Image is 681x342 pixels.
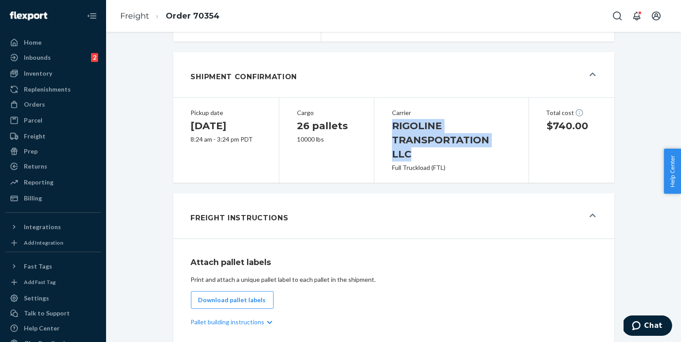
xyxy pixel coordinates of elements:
div: Full Truckload (FTL) [392,163,510,172]
div: Home [24,38,42,47]
h1: Shipment Confirmation [191,72,297,82]
a: Reporting [5,175,101,189]
div: Returns [24,162,47,171]
div: Parcel [24,116,42,125]
div: Inventory [24,69,52,78]
a: Help Center [5,321,101,335]
a: Order 70354 [166,11,220,21]
div: Reporting [24,178,53,187]
a: Inventory [5,66,101,81]
a: Replenishments [5,82,101,96]
a: Prep [5,144,101,158]
div: Billing [24,194,42,203]
a: Returns [5,159,101,173]
a: Billing [5,191,101,205]
button: Open Search Box [609,7,626,25]
div: Cargo [297,108,356,117]
h1: [DATE] [191,119,262,133]
a: Freight [120,11,149,21]
div: Integrations [24,223,61,231]
a: Freight [5,129,101,143]
button: Shipment Confirmation [173,52,614,97]
h1: $740.00 [547,119,597,133]
button: Freight Instructions [173,193,614,238]
div: Freight [24,132,46,141]
a: Parcel [5,113,101,127]
div: Add Fast Tag [24,278,56,286]
button: Close Navigation [83,7,101,25]
button: Open notifications [628,7,646,25]
div: Help Center [24,324,60,333]
button: Fast Tags [5,259,101,273]
a: Home [5,35,101,50]
iframe: Opens a widget where you can chat to one of our agents [624,315,672,338]
div: Replenishments [24,85,71,94]
div: 2 [91,53,98,62]
div: Print and attach a unique pallet label to each pallet in the shipment. [191,275,597,284]
a: Inbounds2 [5,50,101,65]
div: Pickup date [191,108,262,117]
button: Help Center [664,149,681,194]
img: Flexport logo [10,12,47,20]
h1: RIGOLINE TRANSPORTATION LLC [392,119,510,161]
a: Settings [5,291,101,305]
ol: breadcrumbs [113,3,227,29]
div: 10000 lbs [297,135,356,144]
div: Talk to Support [24,309,70,318]
div: Orders [24,100,45,109]
div: Fast Tags [24,262,52,271]
div: Settings [24,294,49,303]
button: Download pallet labels [191,291,274,309]
h1: Attach pallet labels [191,257,597,268]
a: Add Integration [5,238,101,248]
button: Open account menu [647,7,665,25]
div: Pallet building instructions [191,309,597,335]
button: Talk to Support [5,306,101,320]
span: 26 pallets [297,120,348,132]
div: Total cost [546,108,597,117]
div: Add Integration [24,239,63,246]
a: Orders [5,97,101,111]
div: Carrier [392,108,510,117]
h1: Freight Instructions [191,213,289,223]
div: Prep [24,147,38,156]
div: Inbounds [24,53,51,62]
button: Integrations [5,220,101,234]
div: 8:24 am - 3:24 pm PDT [191,135,262,144]
a: Add Fast Tag [5,277,101,288]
